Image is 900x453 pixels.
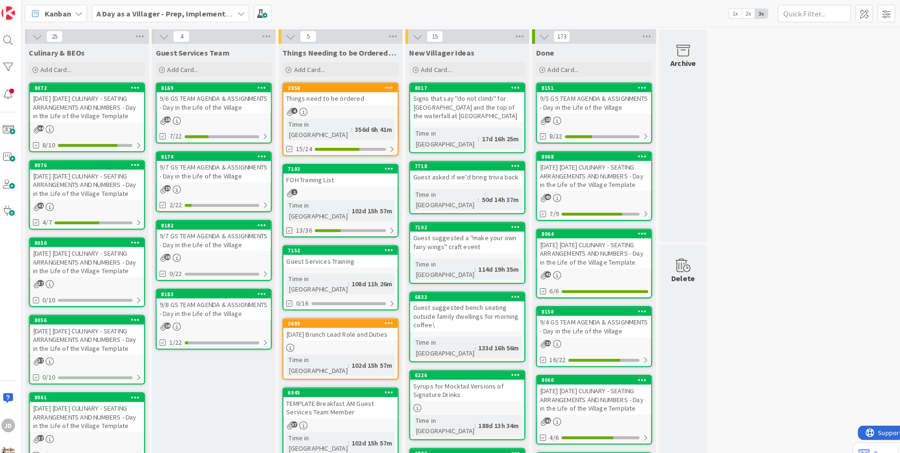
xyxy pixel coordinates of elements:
div: 8150 [527,299,638,307]
a: 8061[DATE] [DATE] CULINARY - SEATING ARRANGEMENTS AND NUMBERS - Day in the Life of the Village Te... [33,381,146,449]
div: [DATE] [DATE] CULINARY - SEATING ARRANGEMENTS AND NUMBERS - Day in the Life of the Village Template [527,156,638,186]
div: 8151 [527,81,638,89]
div: 81509/4 GS TEAM AGENDA & ASSIGNMENTS - Day in the Life of the Village [527,299,638,328]
a: 81699/6 GS TEAM AGENDA & ASSIGNMENTS - Day in the Life of the Village7/22 [156,80,269,139]
div: Time in [GEOGRAPHIC_DATA] [283,266,343,286]
span: : [466,333,468,343]
div: 8149 [531,442,638,448]
span: 4/6 [539,421,548,430]
a: 2858Things need to be orderedTime in [GEOGRAPHIC_DATA]:356d 6h 41m15/24 [280,80,393,152]
span: 2x [726,8,739,18]
div: Time in [GEOGRAPHIC_DATA] [283,115,346,136]
div: 81699/6 GS TEAM AGENDA & ASSIGNMENTS - Day in the Life of the Village [157,81,268,110]
a: 8068[DATE] [DATE] CULINARY - SEATING ARRANGEMENTS AND NUMBERS - Day in the Life of the Village Te... [526,147,639,215]
span: : [343,200,345,210]
div: 81749/7 GS TEAM AGENDA & ASSIGNMENTS - Day in the Life of the Village [157,148,268,177]
span: Add Card... [291,63,321,72]
span: Add Card... [538,63,568,72]
span: 0/10 [46,287,58,297]
span: 15 [420,30,436,41]
div: Delete [658,265,681,276]
div: 8072[DATE] [DATE] CULINARY - SEATING ARRANGEMENTS AND NUMBERS - Day in the Life of the Village Te... [34,81,145,119]
div: [DATE] [DATE] CULINARY - SEATING ARRANGEMENTS AND NUMBERS - Day in the Life of the Village Template [34,240,145,269]
span: 16/22 [539,345,555,355]
span: 2/22 [169,194,182,204]
div: 8060 [531,366,638,373]
div: 7103 [281,160,392,169]
span: Add Card... [168,63,198,72]
div: 17d 16h 25m [471,129,512,140]
div: 6226 [408,362,515,368]
div: 9/7 GS TEAM AGENDA & ASSIGNMENTS - Day in the Life of the Village [157,156,268,177]
div: 8061[DATE] [DATE] CULINARY - SEATING ARRANGEMENTS AND NUMBERS - Day in the Life of the Village Te... [34,382,145,420]
span: 37 [41,348,48,354]
span: 3x [739,8,752,18]
div: 8076 [34,156,145,165]
span: : [466,257,468,267]
div: Time in [GEOGRAPHIC_DATA] [283,194,343,215]
div: 7152 [285,240,392,247]
div: 8072 [38,82,145,89]
span: 41 [535,406,541,412]
div: 188d 13h 34m [468,409,512,419]
div: 7718 [408,158,515,165]
span: 0/22 [169,261,182,271]
span: : [466,409,468,419]
div: 8050 [38,233,145,239]
div: 356d 6h 41m [348,121,389,131]
span: : [346,121,348,131]
a: 81829/7 GS TEAM AGENDA & ASSIGNMENTS - Day in the Life of the Village0/22 [156,214,269,273]
div: 7102Guest suggested a "make your own fairy wings" craft event [404,217,515,246]
a: 8056[DATE] [DATE] CULINARY - SEATING ARRANGEMENTS AND NUMBERS - Day in the Life of the Village Te... [33,306,146,374]
div: 81519/5 GS TEAM AGENDA & ASSIGNMENTS - Day in the Life of the Village [527,81,638,110]
div: 8149 [527,441,638,449]
a: 8050[DATE] [DATE] CULINARY - SEATING ARRANGEMENTS AND NUMBERS - Day in the Life of the Village Te... [33,231,146,299]
b: A Day as a Villager - Prep, Implement and Execute [98,8,266,18]
div: 2858Things need to be ordered [281,81,392,102]
div: Things need to be ordered [281,89,392,102]
div: [DATE] [DATE] CULINARY - SEATING ARRANGEMENTS AND NUMBERS - Day in the Life of the Village Template [34,315,145,345]
div: Time in [GEOGRAPHIC_DATA] [407,328,466,348]
span: 0/16 [293,290,305,300]
div: 8068 [527,148,638,156]
span: 43 [535,188,541,194]
a: 8060[DATE] [DATE] CULINARY - SEATING ARRANGEMENTS AND NUMBERS - Day in the Life of the Village Te... [526,364,639,432]
div: Signs that say "do not climb" for [GEOGRAPHIC_DATA] and the top of the waterfall at [GEOGRAPHIC_D... [404,89,515,119]
a: 7718Guest asked if we'd bring trivia backTime in [GEOGRAPHIC_DATA]:50d 14h 37m [403,156,516,208]
span: 15/24 [293,140,308,150]
div: 8056 [38,308,145,315]
span: 41 [535,264,541,270]
div: [DATE] [DATE] CULINARY - SEATING ARRANGEMENTS AND NUMBERS - Day in the Life of the Village Template [34,391,145,420]
div: 8050[DATE] [DATE] CULINARY - SEATING ARRANGEMENTS AND NUMBERS - Day in the Life of the Village Te... [34,232,145,269]
span: 0/10 [46,362,58,372]
div: 102d 15h 57m [345,200,389,210]
div: FOH Training List [281,169,392,181]
input: Quick Filter... [762,5,832,22]
span: 1x [714,8,726,18]
div: 2689 [281,310,392,319]
div: Syrups for Mocktail Versions of Signature Drinks [404,369,515,390]
a: 2689[DATE] Brunch Lead Role and DutiesTime in [GEOGRAPHIC_DATA]:102d 15h 57m [280,309,393,369]
img: Visit kanbanzone.com [6,6,19,19]
div: [DATE] [DATE] CULINARY - SEATING ARRANGEMENTS AND NUMBERS - Day in the Life of the Village Template [34,89,145,119]
div: 8182 [161,216,268,222]
div: 8150 [531,299,638,306]
div: 7103FOH Training List [281,160,392,181]
div: 6945 [281,378,392,386]
div: 8076 [38,157,145,164]
span: Culinary & BEOs [33,46,88,56]
div: 8056 [34,307,145,315]
div: 50d 14h 37m [471,189,512,199]
div: 6226 [404,361,515,369]
span: : [343,271,345,281]
div: Time in [GEOGRAPHIC_DATA] [407,184,470,204]
span: Add Card... [414,63,444,72]
span: : [470,189,471,199]
div: 7718 [404,157,515,166]
div: Time in [GEOGRAPHIC_DATA] [283,421,343,441]
a: 81519/5 GS TEAM AGENDA & ASSIGNMENTS - Day in the Life of the Village8/22 [526,80,639,139]
div: 8064 [527,223,638,232]
span: 8/10 [46,136,58,146]
div: 8017 [408,82,515,89]
span: 19 [165,180,171,186]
